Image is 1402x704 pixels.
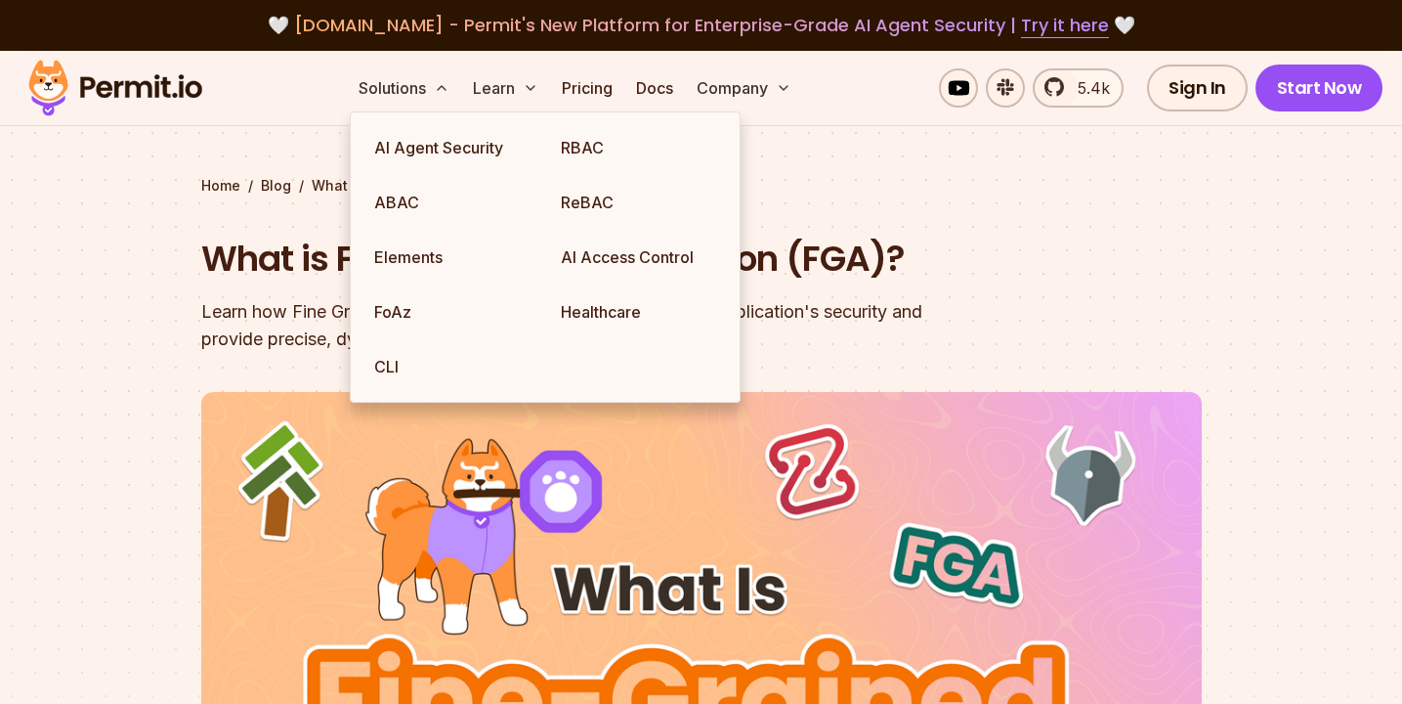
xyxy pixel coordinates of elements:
[689,68,799,108] button: Company
[201,176,240,196] a: Home
[201,176,1202,196] div: / /
[261,176,291,196] a: Blog
[359,285,545,339] a: FoAz
[628,68,681,108] a: Docs
[351,68,457,108] button: Solutions
[201,235,952,284] h1: What is Fine Grained Authorization (FGA)?
[20,55,211,121] img: Permit logo
[201,298,952,353] div: Learn how Fine Grained Authorization (FGA) can enhance your application's security and provide pr...
[1021,13,1109,38] a: Try it here
[359,339,545,394] a: CLI
[545,175,732,230] a: ReBAC
[1255,65,1383,111] a: Start Now
[294,13,1109,37] span: [DOMAIN_NAME] - Permit's New Platform for Enterprise-Grade AI Agent Security |
[47,12,1355,39] div: 🤍 🤍
[465,68,546,108] button: Learn
[359,120,545,175] a: AI Agent Security
[545,120,732,175] a: RBAC
[359,175,545,230] a: ABAC
[545,285,732,339] a: Healthcare
[1147,65,1248,111] a: Sign In
[1066,76,1110,100] span: 5.4k
[1033,68,1124,108] a: 5.4k
[359,230,545,285] a: Elements
[545,230,732,285] a: AI Access Control
[554,68,620,108] a: Pricing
